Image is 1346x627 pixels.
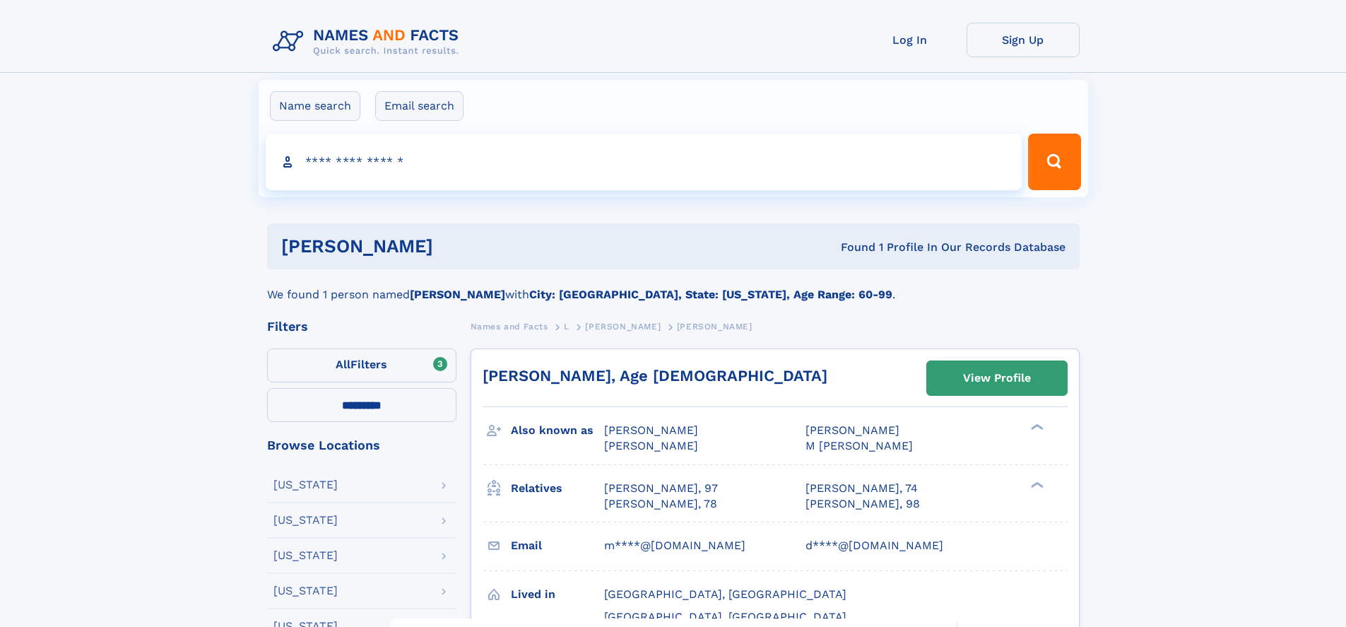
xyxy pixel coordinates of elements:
[529,288,892,301] b: City: [GEOGRAPHIC_DATA], State: [US_STATE], Age Range: 60-99
[585,317,661,335] a: [PERSON_NAME]
[511,534,604,558] h3: Email
[273,585,338,597] div: [US_STATE]
[963,362,1031,394] div: View Profile
[677,322,752,332] span: [PERSON_NAME]
[927,361,1067,395] a: View Profile
[273,550,338,561] div: [US_STATE]
[805,496,920,512] a: [PERSON_NAME], 98
[604,423,698,437] span: [PERSON_NAME]
[604,610,846,623] span: [GEOGRAPHIC_DATA], [GEOGRAPHIC_DATA]
[805,423,899,437] span: [PERSON_NAME]
[511,582,604,607] h3: Lived in
[267,320,456,333] div: Filters
[267,348,456,382] label: Filters
[967,23,1080,57] a: Sign Up
[267,439,456,452] div: Browse Locations
[273,479,338,491] div: [US_STATE]
[604,481,718,496] a: [PERSON_NAME], 97
[805,481,918,496] a: [PERSON_NAME], 74
[267,269,1080,303] div: We found 1 person named with .
[604,439,698,452] span: [PERSON_NAME]
[336,358,350,371] span: All
[270,91,360,121] label: Name search
[281,238,637,255] h1: [PERSON_NAME]
[511,418,604,443] h3: Also known as
[1027,423,1044,432] div: ❯
[471,317,548,335] a: Names and Facts
[805,439,913,452] span: M [PERSON_NAME]
[375,91,464,121] label: Email search
[273,515,338,526] div: [US_STATE]
[604,587,846,601] span: [GEOGRAPHIC_DATA], [GEOGRAPHIC_DATA]
[604,496,717,512] a: [PERSON_NAME], 78
[483,367,827,385] a: [PERSON_NAME], Age [DEMOGRAPHIC_DATA]
[410,288,505,301] b: [PERSON_NAME]
[637,240,1065,255] div: Found 1 Profile In Our Records Database
[854,23,967,57] a: Log In
[266,134,1022,190] input: search input
[267,23,471,61] img: Logo Names and Facts
[1028,134,1080,190] button: Search Button
[585,322,661,332] span: [PERSON_NAME]
[511,476,604,500] h3: Relatives
[564,322,569,332] span: L
[1027,480,1044,489] div: ❯
[564,317,569,335] a: L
